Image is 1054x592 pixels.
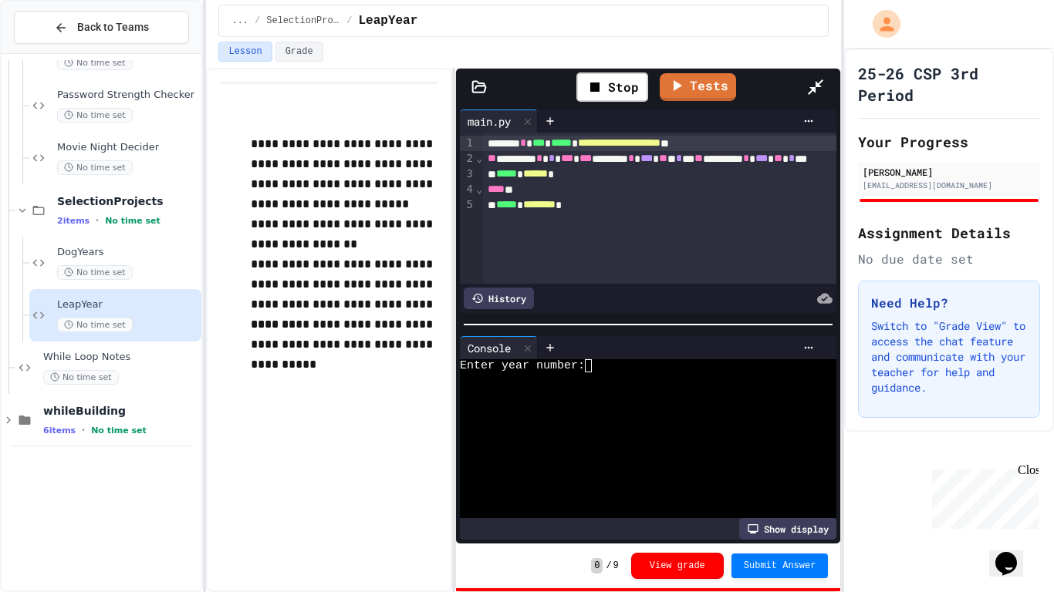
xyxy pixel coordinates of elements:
[871,294,1027,312] h3: Need Help?
[989,530,1039,577] iframe: chat widget
[863,165,1035,179] div: [PERSON_NAME]
[858,250,1040,268] div: No due date set
[57,246,198,259] span: DogYears
[660,73,736,101] a: Tests
[57,141,198,154] span: Movie Night Decider
[218,42,272,62] button: Lesson
[744,560,816,572] span: Submit Answer
[57,216,90,226] span: 2 items
[460,166,475,182] div: 3
[266,15,340,27] span: SelectionProjects
[57,89,198,102] span: Password Strength Checker
[460,340,519,356] div: Console
[460,151,475,166] div: 2
[43,404,198,418] span: whileBuilding
[43,351,198,364] span: While Loop Notes
[856,6,904,42] div: My Account
[475,183,483,195] span: Fold line
[91,425,147,436] span: No time set
[43,370,119,385] span: No time set
[57,298,198,311] span: LeapYear
[858,131,1040,153] h2: Your Progress
[77,19,149,35] span: Back to Teams
[871,318,1027,395] p: Switch to "Grade View" to access the chat feature and communicate with your teacher for help and ...
[613,560,619,572] span: 9
[731,553,829,578] button: Submit Answer
[591,558,603,573] span: 0
[460,113,519,129] div: main.py
[275,42,323,62] button: Grade
[464,288,534,309] div: History
[105,216,160,226] span: No time set
[231,15,248,27] span: ...
[57,160,133,175] span: No time set
[858,62,1040,106] h1: 25-26 CSP 3rd Period
[57,194,198,208] span: SelectionProjects
[475,152,483,164] span: Fold line
[863,180,1035,191] div: [EMAIL_ADDRESS][DOMAIN_NAME]
[255,15,260,27] span: /
[96,214,99,227] span: •
[460,359,585,372] span: Enter year number:
[57,265,133,280] span: No time set
[460,136,475,151] div: 1
[460,197,475,213] div: 5
[460,336,538,359] div: Console
[14,11,189,44] button: Back to Teams
[6,6,106,98] div: Chat with us now!Close
[631,553,724,579] button: View grade
[739,518,836,540] div: Show display
[57,318,133,332] span: No time set
[358,12,417,30] span: LeapYear
[57,108,133,123] span: No time set
[346,15,352,27] span: /
[43,425,76,436] span: 6 items
[606,560,611,572] span: /
[460,182,475,197] div: 4
[576,72,648,102] div: Stop
[858,222,1040,244] h2: Assignment Details
[57,55,133,70] span: No time set
[460,109,538,133] div: main.py
[926,463,1039,529] iframe: chat widget
[82,424,85,436] span: •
